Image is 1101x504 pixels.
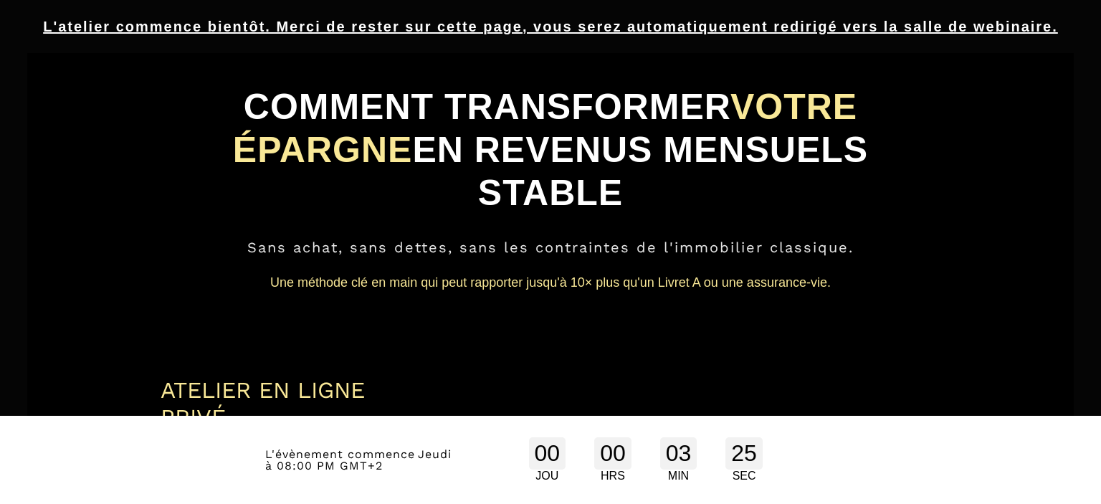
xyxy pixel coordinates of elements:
u: L'atelier commence bientôt. Merci de rester sur cette page, vous serez automatiquement redirigé v... [43,19,1058,34]
div: SEC [725,470,763,482]
div: MIN [660,470,697,482]
div: 00 [529,437,566,470]
span: Sans achat, sans dettes, sans les contraintes de l'immobilier classique. [247,239,854,256]
h1: COMMENT TRANSFORMER EN REVENUS MENSUELS STABLE [161,78,940,222]
div: JOU [529,470,566,482]
span: Jeudi à 08:00 PM GMT+2 [265,447,452,472]
div: 25 [725,437,763,470]
div: ATELIER EN LIGNE PRIVÉ [161,376,437,431]
div: 00 [594,437,631,470]
div: 03 [660,437,697,470]
span: L'évènement commence [265,447,415,461]
div: HRS [594,470,631,482]
span: Une méthode clé en main qui peut rapporter jusqu'à 10× plus qu'un Livret A ou une assurance-vie. [270,275,831,290]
